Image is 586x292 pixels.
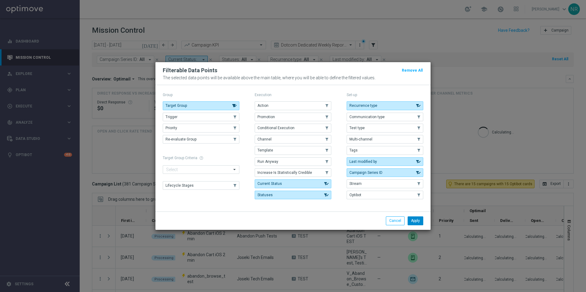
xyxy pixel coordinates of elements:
[255,157,331,166] button: Run Anyway
[349,170,382,175] span: Campaign Series ID
[255,92,331,97] p: Execution
[257,170,312,175] span: Increase Is Statistically Credible
[166,183,194,188] span: Lifecycle Stages
[408,216,423,225] button: Apply
[163,156,239,160] h1: Target Group Criteria
[257,159,278,164] span: Run Anyway
[163,67,217,74] h2: Filterable Data Points
[347,179,423,188] button: Stream
[347,124,423,132] button: Test type
[257,137,272,141] span: Channel
[255,168,331,177] button: Increase Is Statistically Credible
[166,137,196,141] span: Re-evaluate Group
[163,101,239,110] button: Target Group
[349,159,377,164] span: Last modified by
[163,181,239,190] button: Lifecycle Stages
[163,92,239,97] p: Group
[163,135,239,144] button: Re-evaluate Group
[347,101,423,110] button: Recurrence type
[257,148,273,152] span: Template
[257,193,273,197] span: Statuses
[255,179,331,188] button: Current Status
[349,126,365,130] span: Test type
[347,168,423,177] button: Campaign Series ID
[257,115,275,119] span: Promotion
[257,182,282,186] span: Current Status
[166,103,187,108] span: Target Group
[163,113,239,121] button: Trigger
[257,103,268,108] span: Action
[349,193,361,197] span: Optibot
[349,137,372,141] span: Multi-channel
[349,103,377,108] span: Recurrence type
[347,191,423,199] button: Optibot
[386,216,405,225] button: Cancel
[349,148,358,152] span: Tags
[166,126,177,130] span: Priority
[199,156,204,160] span: help_outline
[347,113,423,121] button: Communication type
[347,157,423,166] button: Last modified by
[255,135,331,144] button: Channel
[255,113,331,121] button: Promotion
[163,124,239,132] button: Priority
[255,191,331,199] button: Statuses
[166,115,177,119] span: Trigger
[255,124,331,132] button: Conditional Execution
[255,101,331,110] button: Action
[347,146,423,155] button: Tags
[349,115,385,119] span: Communication type
[401,67,423,74] button: Remove All
[347,92,423,97] p: Set-up
[257,126,295,130] span: Conditional Execution
[349,182,362,186] span: Stream
[255,146,331,155] button: Template
[163,75,423,80] p: The selected data points will be available above the main table, where you will be able to define...
[347,135,423,144] button: Multi-channel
